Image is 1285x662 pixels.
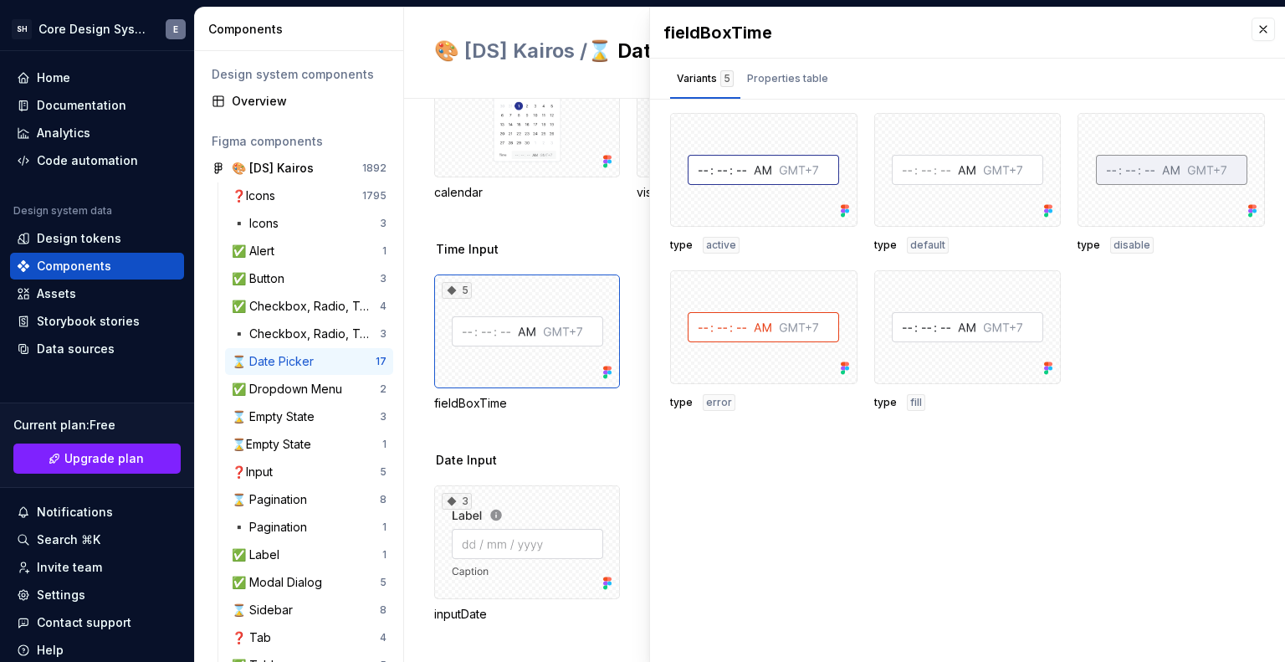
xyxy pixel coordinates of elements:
[225,403,393,430] a: ⌛ Empty State3
[720,70,734,87] div: 5
[10,308,184,335] a: Storybook stories
[208,21,397,38] div: Components
[225,569,393,596] a: ✅ Modal Dialog5
[670,396,693,409] span: type
[10,147,184,174] a: Code automation
[225,293,393,320] a: ✅ Checkbox, Radio, Toggle4
[232,298,380,315] div: ✅ Checkbox, Radio, Toggle
[13,417,181,434] div: Current plan : Free
[205,88,393,115] a: Overview
[706,396,732,409] span: error
[380,576,387,589] div: 5
[232,243,281,259] div: ✅ Alert
[380,410,387,423] div: 3
[12,19,32,39] div: SH
[436,241,499,258] span: Time Input
[232,381,349,398] div: ✅ Dropdown Menu
[380,327,387,341] div: 3
[225,210,393,237] a: ▪️ Icons3
[434,64,620,201] div: calendar
[362,189,387,203] div: 1795
[225,265,393,292] a: ✅ Button3
[232,326,380,342] div: ▪️ Checkbox, Radio, Toggle (new)
[37,642,64,659] div: Help
[10,526,184,553] button: Search ⌘K
[10,280,184,307] a: Assets
[232,160,314,177] div: 🎨 [DS] Kairos
[37,559,102,576] div: Invite team
[37,230,121,247] div: Design tokens
[232,93,387,110] div: Overview
[442,282,472,299] div: 5
[434,485,620,623] div: 3inputDate
[376,355,387,368] div: 17
[747,70,828,87] div: Properties table
[37,97,126,114] div: Documentation
[380,272,387,285] div: 3
[37,152,138,169] div: Code automation
[10,336,184,362] a: Data sources
[663,21,1235,44] div: fieldBoxTime
[37,504,113,521] div: Notifications
[225,238,393,264] a: ✅ Alert1
[382,438,387,451] div: 1
[637,64,822,201] div: visibleMonth
[225,459,393,485] a: ❓Input5
[434,395,620,412] div: fieldBoxTime
[37,614,131,631] div: Contact support
[380,217,387,230] div: 3
[10,609,184,636] button: Contact support
[380,631,387,644] div: 4
[232,353,320,370] div: ⌛ Date Picker
[670,239,693,252] span: type
[434,275,620,412] div: 5fieldBoxTime
[910,396,922,409] span: fill
[37,313,140,330] div: Storybook stories
[382,244,387,258] div: 1
[232,270,291,287] div: ✅ Button
[225,431,393,458] a: ⌛Empty State1
[380,603,387,617] div: 8
[37,341,115,357] div: Data sources
[225,514,393,541] a: ▪️ Pagination1
[10,92,184,119] a: Documentation
[225,376,393,403] a: ✅ Dropdown Menu2
[362,162,387,175] div: 1892
[225,182,393,209] a: ❓Icons1795
[232,491,314,508] div: ⌛ Pagination
[225,321,393,347] a: ▪️ Checkbox, Radio, Toggle (new)3
[382,548,387,562] div: 1
[10,499,184,526] button: Notifications
[910,239,945,252] span: default
[10,120,184,146] a: Analytics
[232,187,282,204] div: ❓Icons
[212,66,387,83] div: Design system components
[232,519,314,536] div: ▪️ Pagination
[442,493,472,510] div: 3
[232,215,285,232] div: ▪️ Icons
[37,285,76,302] div: Assets
[3,11,191,47] button: SHCore Design SystemE
[37,531,100,548] div: Search ⌘K
[874,396,897,409] span: type
[232,574,329,591] div: ✅ Modal Dialog
[380,493,387,506] div: 8
[173,23,178,36] div: E
[13,444,181,474] a: Upgrade plan
[225,541,393,568] a: ✅ Label1
[37,125,90,141] div: Analytics
[434,606,620,623] div: inputDate
[232,602,299,618] div: ⌛ Sidebar
[1078,239,1100,252] span: type
[37,587,85,603] div: Settings
[225,486,393,513] a: ⌛ Pagination8
[64,450,144,467] span: Upgrade plan
[232,629,278,646] div: ❓ Tab
[434,38,786,64] h2: ⌛ Date Picker
[232,408,321,425] div: ⌛ Empty State
[874,239,897,252] span: type
[10,253,184,280] a: Components
[434,184,620,201] div: calendar
[212,133,387,150] div: Figma components
[232,464,279,480] div: ❓Input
